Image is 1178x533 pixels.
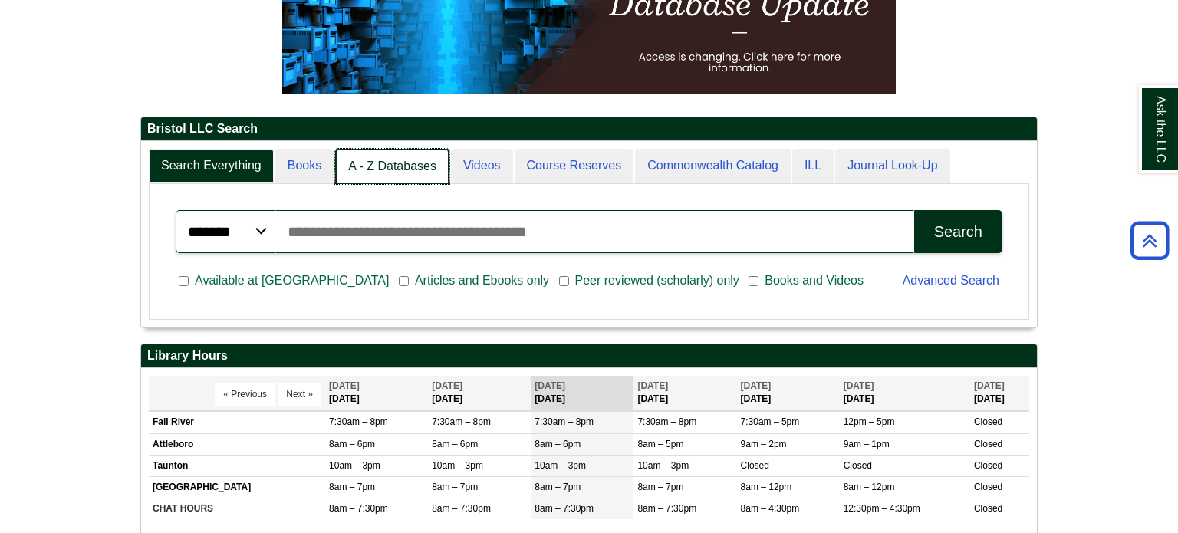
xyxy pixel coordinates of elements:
th: [DATE] [633,376,736,410]
span: 8am – 6pm [432,439,478,449]
span: 10am – 3pm [637,460,689,471]
span: 8am – 7pm [329,482,375,492]
a: Journal Look-Up [835,149,949,183]
a: Advanced Search [903,274,999,287]
span: 7:30am – 8pm [535,416,594,427]
a: Back to Top [1125,230,1174,251]
td: Taunton [149,455,325,476]
span: 8am – 12pm [741,482,792,492]
span: [DATE] [329,380,360,391]
span: 8am – 7pm [535,482,581,492]
span: 7:30am – 5pm [741,416,800,427]
a: A - Z Databases [335,149,449,185]
span: 9am – 2pm [741,439,787,449]
span: [DATE] [637,380,668,391]
span: [DATE] [432,380,462,391]
a: Videos [451,149,513,183]
span: Books and Videos [758,271,870,290]
span: 8am – 5pm [637,439,683,449]
span: Closed [844,460,872,471]
span: 8am – 7:30pm [637,503,696,514]
input: Peer reviewed (scholarly) only [559,275,569,288]
span: 8am – 7pm [637,482,683,492]
a: Books [275,149,334,183]
input: Articles and Ebooks only [399,275,409,288]
h2: Bristol LLC Search [141,117,1037,141]
span: Closed [974,482,1002,492]
span: Articles and Ebooks only [409,271,555,290]
span: [DATE] [741,380,772,391]
a: ILL [792,149,834,183]
span: 9am – 1pm [844,439,890,449]
th: [DATE] [737,376,840,410]
span: 8am – 7:30pm [329,503,388,514]
span: Closed [974,503,1002,514]
input: Books and Videos [749,275,758,288]
button: Search [914,210,1002,253]
a: Course Reserves [515,149,634,183]
button: « Previous [215,383,275,406]
span: 8am – 12pm [844,482,895,492]
h2: Library Hours [141,344,1037,368]
td: CHAT HOURS [149,498,325,520]
button: Next » [278,383,321,406]
span: [DATE] [974,380,1005,391]
span: 7:30am – 8pm [329,416,388,427]
span: 12:30pm – 4:30pm [844,503,920,514]
span: 8am – 6pm [535,439,581,449]
span: 12pm – 5pm [844,416,895,427]
td: Attleboro [149,433,325,455]
span: Peer reviewed (scholarly) only [569,271,745,290]
th: [DATE] [531,376,633,410]
th: [DATE] [970,376,1029,410]
td: Fall River [149,412,325,433]
span: 8am – 4:30pm [741,503,800,514]
span: 10am – 3pm [432,460,483,471]
th: [DATE] [840,376,970,410]
th: [DATE] [428,376,531,410]
span: 8am – 7:30pm [535,503,594,514]
span: Closed [974,416,1002,427]
input: Available at [GEOGRAPHIC_DATA] [179,275,189,288]
span: Closed [741,460,769,471]
span: Available at [GEOGRAPHIC_DATA] [189,271,395,290]
span: 8am – 7:30pm [432,503,491,514]
span: [DATE] [535,380,565,391]
th: [DATE] [325,376,428,410]
span: 10am – 3pm [535,460,586,471]
span: 8am – 7pm [432,482,478,492]
a: Search Everything [149,149,274,183]
span: Closed [974,460,1002,471]
span: 10am – 3pm [329,460,380,471]
span: 8am – 6pm [329,439,375,449]
td: [GEOGRAPHIC_DATA] [149,476,325,498]
span: Closed [974,439,1002,449]
span: 7:30am – 8pm [637,416,696,427]
a: Commonwealth Catalog [635,149,791,183]
span: 7:30am – 8pm [432,416,491,427]
div: Search [934,223,982,241]
span: [DATE] [844,380,874,391]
